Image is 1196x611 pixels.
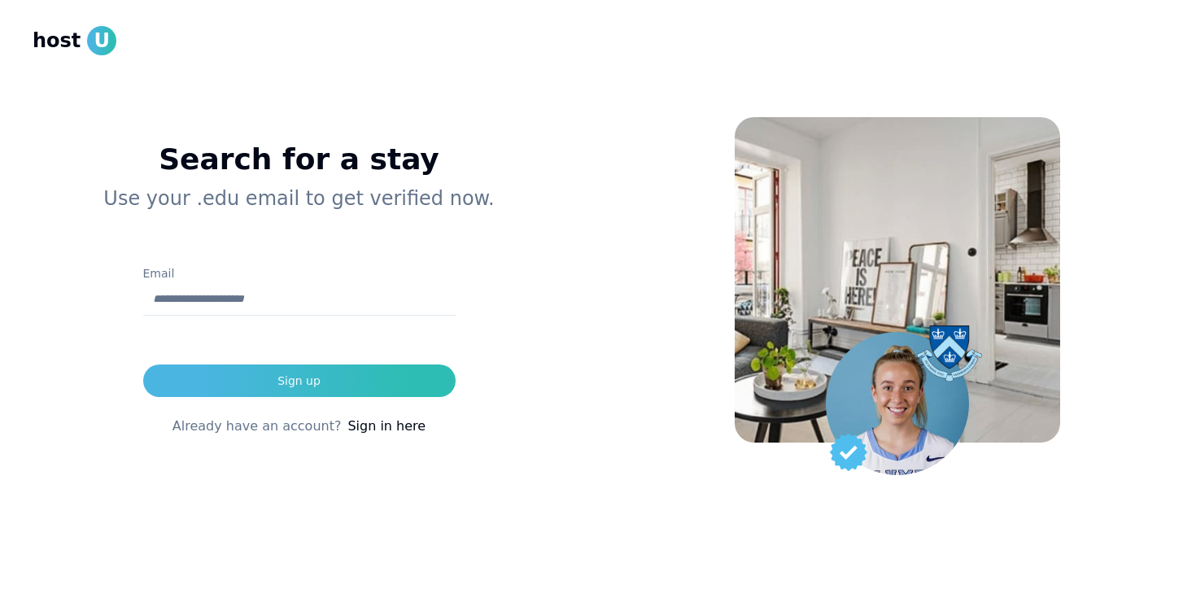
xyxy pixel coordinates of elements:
p: Use your .edu email to get verified now. [59,185,539,212]
a: Sign in here [347,417,426,436]
button: Sign up [143,364,456,397]
span: Already have an account? [172,417,342,436]
img: House Background [735,117,1060,443]
span: host [33,28,81,54]
h1: Search for a stay [59,143,539,176]
label: Email [143,267,175,280]
img: Student [826,332,969,475]
a: hostU [33,26,116,55]
span: U [87,26,116,55]
div: Sign up [277,373,321,389]
img: Columbia university [917,325,982,382]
